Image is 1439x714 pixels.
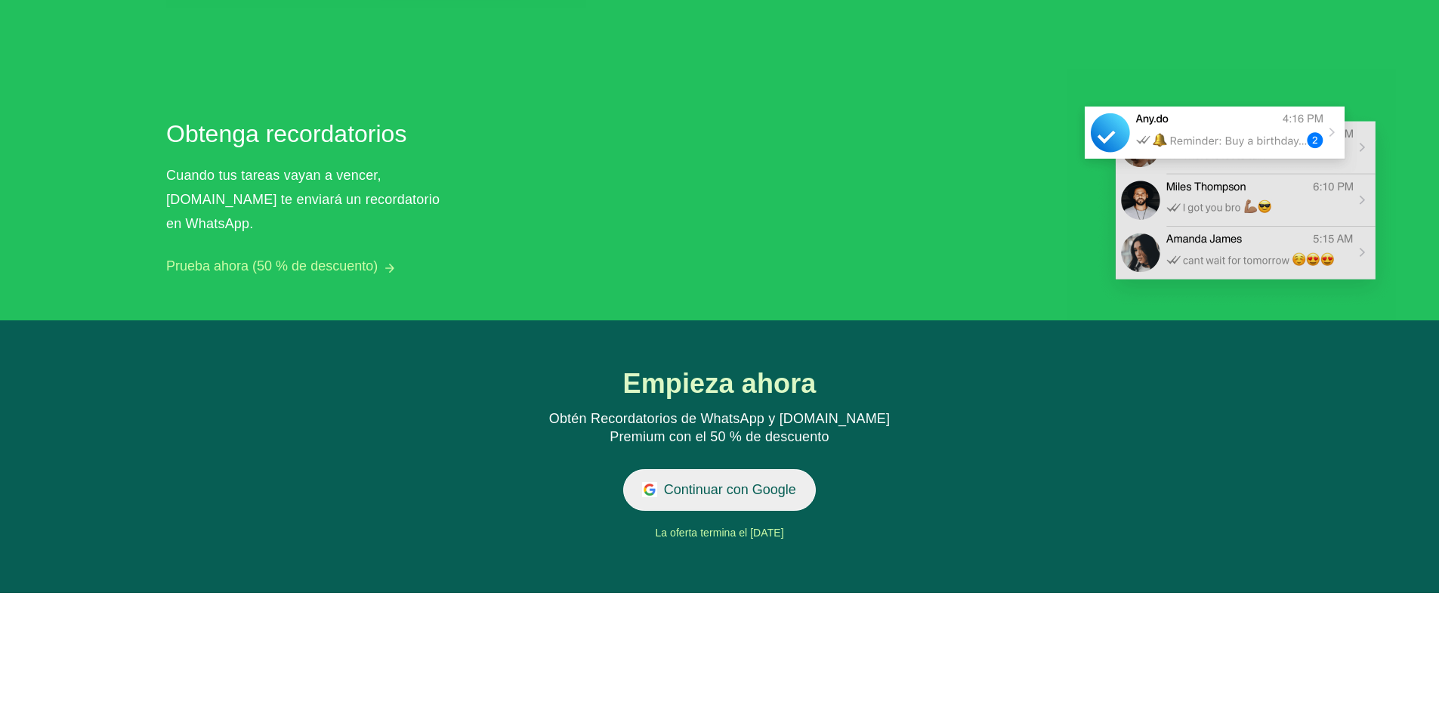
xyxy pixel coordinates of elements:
[437,522,1002,545] div: La oferta termina el [DATE]
[166,258,378,274] button: Prueba ahora (50 % de descuento)
[623,469,817,511] button: Continuar con Google
[1067,69,1396,320] img: Obtener Recordatorios en WhatsApp
[385,264,394,273] img: arrow
[539,410,900,447] div: Obtén Recordatorios de WhatsApp y [DOMAIN_NAME] Premium con el 50 % de descuento
[166,116,446,152] h2: Obtenga recordatorios
[580,369,860,399] h1: Empieza ahora
[166,163,453,236] div: Cuando tus tareas vayan a vencer, [DOMAIN_NAME] te enviará un recordatorio en WhatsApp.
